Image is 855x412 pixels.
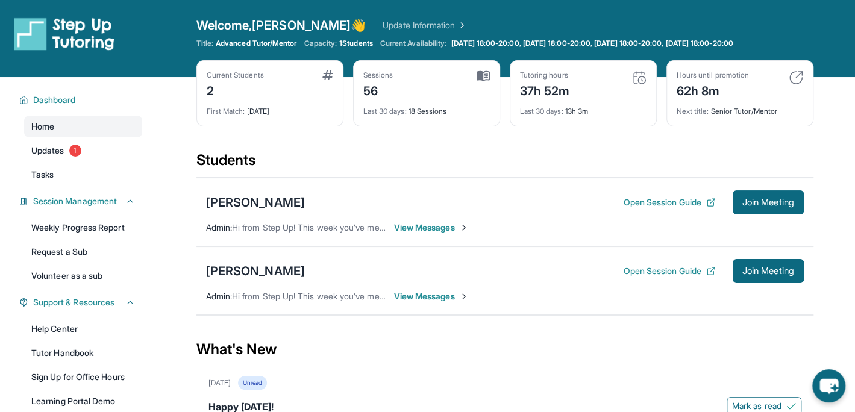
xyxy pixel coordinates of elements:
a: Update Information [383,19,467,31]
div: 13h 3m [520,99,647,116]
span: Updates [31,145,64,157]
button: Join Meeting [733,259,804,283]
div: 56 [363,80,393,99]
span: First Match : [207,107,245,116]
span: View Messages [394,222,469,234]
a: Updates1 [24,140,142,161]
img: Chevron Right [455,19,467,31]
span: Tasks [31,169,54,181]
button: chat-button [812,369,845,402]
div: Unread [238,376,267,390]
span: Dashboard [33,94,76,106]
a: Help Center [24,318,142,340]
button: Dashboard [28,94,135,106]
div: Current Students [207,70,264,80]
img: card [322,70,333,80]
span: Last 30 days : [363,107,407,116]
a: Sign Up for Office Hours [24,366,142,388]
span: Mark as read [732,400,781,412]
span: Admin : [206,222,232,233]
div: [DATE] [207,99,333,116]
div: 18 Sessions [363,99,490,116]
a: Volunteer as a sub [24,265,142,287]
div: Senior Tutor/Mentor [677,99,803,116]
div: [PERSON_NAME] [206,194,305,211]
span: Hi from Step Up! This week you’ve met for 0 minutes and this month you’ve met for 6 hours. Happy ... [232,222,645,233]
div: [PERSON_NAME] [206,263,305,279]
div: 37h 52m [520,80,570,99]
span: View Messages [394,290,469,302]
div: Students [196,151,813,177]
button: Join Meeting [733,190,804,214]
img: Mark as read [786,401,796,411]
img: card [477,70,490,81]
a: [DATE] 18:00-20:00, [DATE] 18:00-20:00, [DATE] 18:00-20:00, [DATE] 18:00-20:00 [449,39,735,48]
span: 1 [69,145,81,157]
span: Join Meeting [742,199,794,206]
span: Welcome, [PERSON_NAME] 👋 [196,17,366,34]
span: Capacity: [304,39,337,48]
a: Weekly Progress Report [24,217,142,239]
img: card [632,70,647,85]
a: Tasks [24,164,142,186]
a: Home [24,116,142,137]
span: Session Management [33,195,117,207]
span: Last 30 days : [520,107,563,116]
button: Support & Resources [28,296,135,308]
img: Chevron-Right [459,292,469,301]
img: logo [14,17,114,51]
img: Chevron-Right [459,223,469,233]
div: [DATE] [208,378,231,388]
button: Open Session Guide [623,196,715,208]
span: Next title : [677,107,709,116]
a: Learning Portal Demo [24,390,142,412]
span: Current Availability: [380,39,446,48]
span: Join Meeting [742,267,794,275]
span: 1 Students [339,39,373,48]
a: Tutor Handbook [24,342,142,364]
span: Home [31,120,54,133]
div: 62h 8m [677,80,749,99]
span: Admin : [206,291,232,301]
div: Sessions [363,70,393,80]
button: Open Session Guide [623,265,715,277]
span: Hi from Step Up! This week you’ve met for 0 minutes and this month you’ve met for 5 hours. Happy ... [232,291,645,301]
span: Advanced Tutor/Mentor [216,39,296,48]
span: [DATE] 18:00-20:00, [DATE] 18:00-20:00, [DATE] 18:00-20:00, [DATE] 18:00-20:00 [451,39,733,48]
span: Support & Resources [33,296,114,308]
div: Tutoring hours [520,70,570,80]
img: card [789,70,803,85]
a: Request a Sub [24,241,142,263]
div: What's New [196,323,813,376]
button: Session Management [28,195,135,207]
span: Title: [196,39,213,48]
div: Hours until promotion [677,70,749,80]
div: 2 [207,80,264,99]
